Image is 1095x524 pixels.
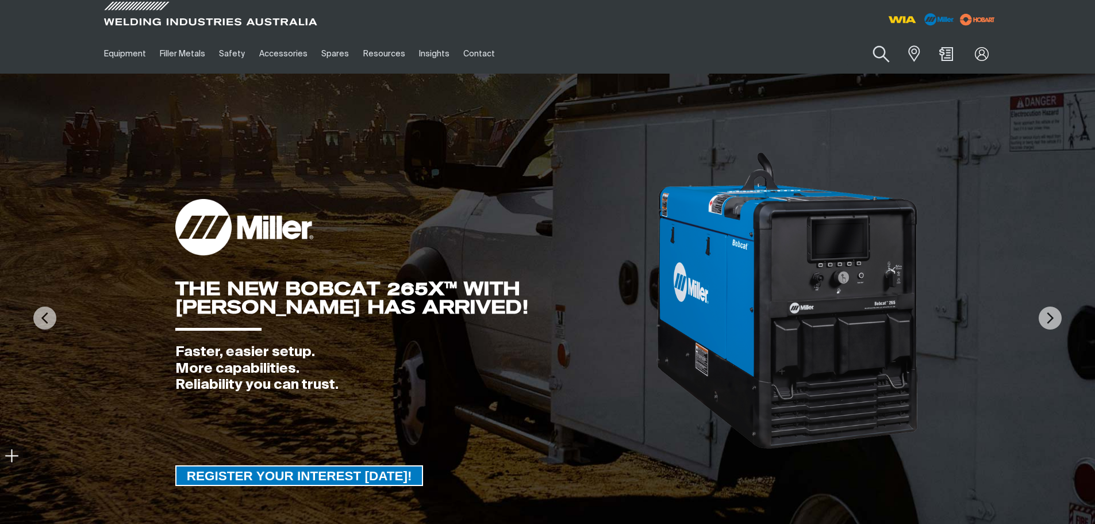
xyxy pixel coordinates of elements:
div: THE NEW BOBCAT 265X™ WITH [PERSON_NAME] HAS ARRIVED! [175,280,655,316]
a: Shopping cart (0 product(s)) [937,47,955,61]
span: REGISTER YOUR INTEREST [DATE]! [176,465,422,486]
a: Spares [314,34,356,74]
a: Contact [456,34,502,74]
input: Product name or item number... [847,40,901,67]
a: Equipment [97,34,153,74]
a: REGISTER YOUR INTEREST TODAY! [175,465,424,486]
img: NextArrow [1039,307,1062,330]
a: Filler Metals [153,34,212,74]
img: hide socials [5,449,18,462]
a: Resources [356,34,412,74]
div: Faster, easier setup. More capabilities. Reliability you can trust. [175,344,655,393]
a: Accessories [252,34,314,74]
img: miller [956,11,998,28]
img: PrevArrow [33,307,56,330]
button: Search products [858,38,905,71]
a: Insights [412,34,456,74]
a: Safety [212,34,252,74]
nav: Main [97,34,773,74]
